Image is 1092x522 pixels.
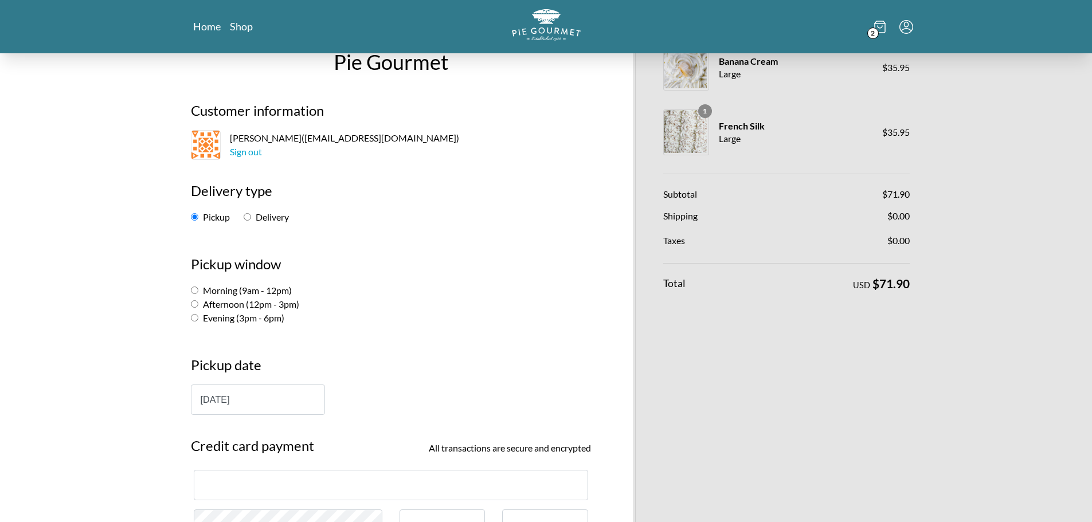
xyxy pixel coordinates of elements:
[203,480,578,490] iframe: Secure card number input frame
[191,100,591,130] h2: Customer information
[182,46,600,77] h1: Pie Gourmet
[191,286,198,294] input: Morning (9am - 12pm)
[230,19,253,33] a: Shop
[191,285,292,296] label: Morning (9am - 12pm)
[191,435,314,456] span: Credit card payment
[664,45,707,88] img: Banana Cream
[191,312,284,323] label: Evening (3pm - 6pm)
[698,104,712,118] span: 1
[512,9,581,44] a: Logo
[193,19,221,33] a: Home
[230,146,262,157] a: Sign out
[191,254,591,284] h2: Pickup window
[244,213,251,221] input: Delivery
[867,28,879,39] span: 2
[244,211,289,222] label: Delivery
[512,9,581,41] img: logo
[664,110,707,153] img: French Silk
[191,314,198,321] input: Evening (3pm - 6pm)
[191,300,198,308] input: Afternoon (12pm - 3pm)
[191,213,198,221] input: Pickup
[899,20,913,34] button: Menu
[191,211,230,222] label: Pickup
[191,299,299,309] label: Afternoon (12pm - 3pm)
[230,131,459,159] span: [PERSON_NAME] ( [EMAIL_ADDRESS][DOMAIN_NAME] )
[191,355,591,384] h3: Pickup date
[429,441,591,455] span: All transactions are secure and encrypted
[191,180,591,210] h2: Delivery type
